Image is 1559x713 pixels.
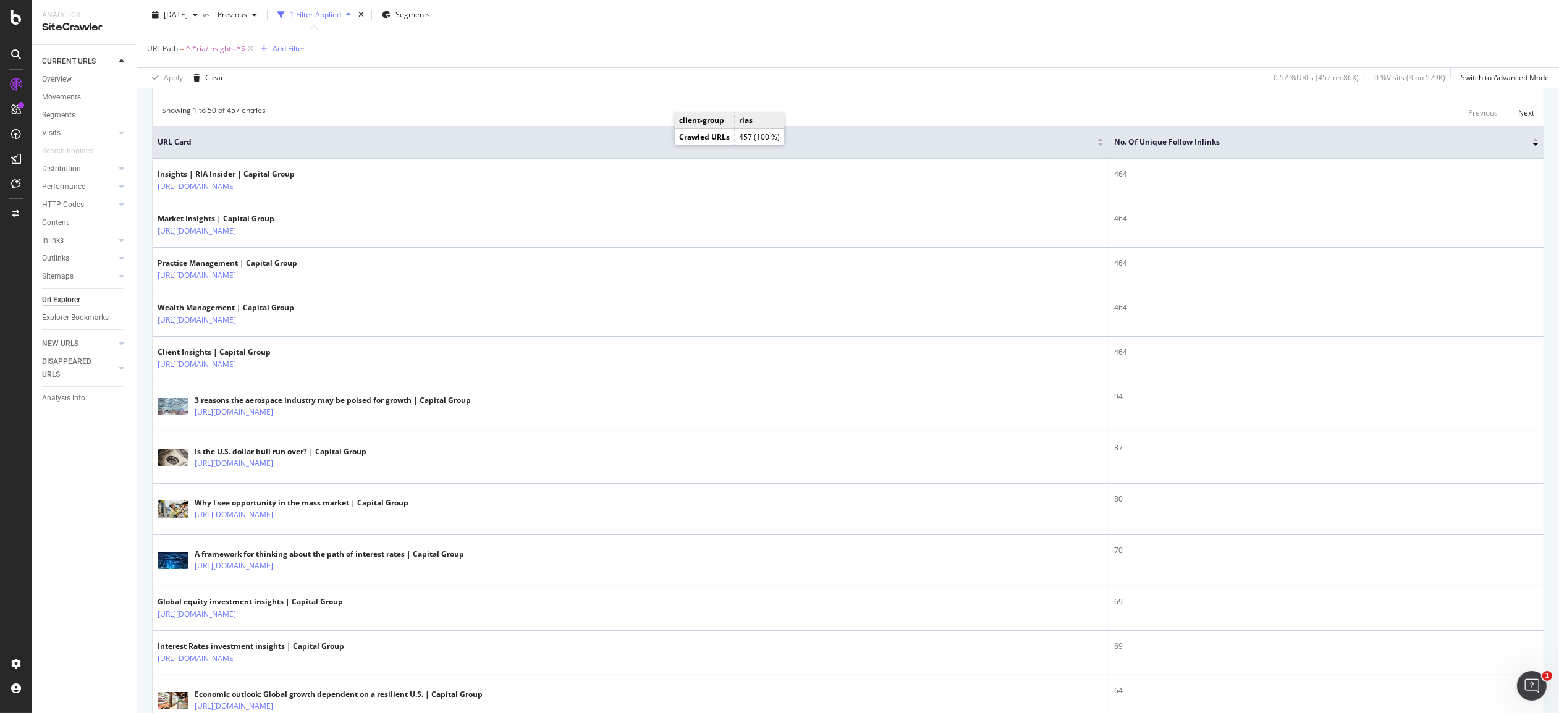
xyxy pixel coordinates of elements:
span: 2025 Aug. 29th [164,9,188,20]
span: URL Path [147,43,178,54]
div: Market Insights | Capital Group [158,213,290,224]
button: Previous [213,5,262,25]
button: Segments [377,5,435,25]
span: ^.*ria/insights.*$ [186,40,245,57]
span: Previous [213,9,247,20]
span: 1 [1542,671,1552,681]
div: Apply [164,72,183,83]
div: NEW URLS [42,337,78,350]
div: Inlinks [42,234,64,247]
div: HTTP Codes [42,198,84,211]
div: Search Engines [42,145,93,158]
button: Clear [188,68,224,88]
a: Movements [42,91,128,104]
a: Content [42,216,128,229]
a: HTTP Codes [42,198,116,211]
div: Visits [42,127,61,140]
div: Outlinks [42,252,69,265]
a: [URL][DOMAIN_NAME] [195,508,273,521]
img: main image [158,552,188,569]
span: = [180,43,184,54]
div: Clear [205,72,224,83]
a: [URL][DOMAIN_NAME] [158,269,236,282]
div: Why I see opportunity in the mass market | Capital Group [195,497,408,508]
span: vs [203,9,213,20]
button: Previous [1468,105,1498,120]
a: [URL][DOMAIN_NAME] [158,608,236,620]
div: Add Filter [273,43,305,54]
a: CURRENT URLS [42,55,116,68]
a: Overview [42,73,128,86]
div: Analytics [42,10,127,20]
div: 464 [1114,347,1539,358]
a: [URL][DOMAIN_NAME] [195,700,273,712]
div: Sitemaps [42,270,74,283]
div: Wealth Management | Capital Group [158,302,294,313]
a: [URL][DOMAIN_NAME] [195,457,273,470]
td: rias [735,112,785,129]
a: [URL][DOMAIN_NAME] [158,314,236,326]
a: Url Explorer [42,293,128,306]
button: Add Filter [256,41,305,56]
div: Performance [42,180,85,193]
div: 464 [1114,213,1539,224]
div: 94 [1114,391,1539,402]
div: Practice Management | Capital Group [158,258,297,269]
div: 70 [1114,545,1539,556]
a: Segments [42,109,128,122]
div: Global equity investment insights | Capital Group [158,596,343,607]
div: Interest Rates investment insights | Capital Group [158,641,344,652]
td: client-group [675,112,735,129]
div: Is the U.S. dollar bull run over? | Capital Group [195,446,366,457]
div: Url Explorer [42,293,80,306]
div: 80 [1114,494,1539,505]
div: Previous [1468,108,1498,118]
img: main image [158,692,188,709]
div: Segments [42,109,75,122]
a: Visits [42,127,116,140]
div: 464 [1114,258,1539,269]
div: Insights | RIA Insider | Capital Group [158,169,295,180]
div: 464 [1114,169,1539,180]
a: [URL][DOMAIN_NAME] [195,406,273,418]
a: Explorer Bookmarks [42,311,128,324]
div: Analysis Info [42,392,85,405]
a: [URL][DOMAIN_NAME] [158,180,236,193]
a: Distribution [42,162,116,175]
a: Search Engines [42,145,106,158]
img: main image [158,398,188,415]
div: 464 [1114,302,1539,313]
button: [DATE] [147,5,203,25]
iframe: Intercom live chat [1517,671,1547,701]
div: SiteCrawler [42,20,127,35]
a: DISAPPEARED URLS [42,355,116,381]
div: 3 reasons the aerospace industry may be poised for growth | Capital Group [195,395,471,406]
a: Analysis Info [42,392,128,405]
div: Explorer Bookmarks [42,311,109,324]
div: Client Insights | Capital Group [158,347,290,358]
div: 0.52 % URLs ( 457 on 86K ) [1274,72,1359,83]
div: A framework for thinking about the path of interest rates | Capital Group [195,549,464,560]
a: Inlinks [42,234,116,247]
a: [URL][DOMAIN_NAME] [158,358,236,371]
div: 64 [1114,685,1539,696]
img: main image [158,449,188,466]
a: Outlinks [42,252,116,265]
div: times [356,9,366,21]
div: Switch to Advanced Mode [1461,72,1549,83]
div: Content [42,216,69,229]
button: Apply [147,68,183,88]
td: Crawled URLs [675,129,735,145]
div: Distribution [42,162,81,175]
a: Sitemaps [42,270,116,283]
div: Economic outlook: Global growth dependent on a resilient U.S. | Capital Group [195,689,483,700]
span: URL Card [158,137,1094,148]
span: No. of Unique Follow Inlinks [1114,137,1514,148]
div: Showing 1 to 50 of 457 entries [162,105,266,120]
a: [URL][DOMAIN_NAME] [195,560,273,572]
div: 87 [1114,442,1539,454]
div: DISAPPEARED URLS [42,355,104,381]
div: CURRENT URLS [42,55,96,68]
button: Switch to Advanced Mode [1456,68,1549,88]
td: 457 (100 %) [735,129,785,145]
